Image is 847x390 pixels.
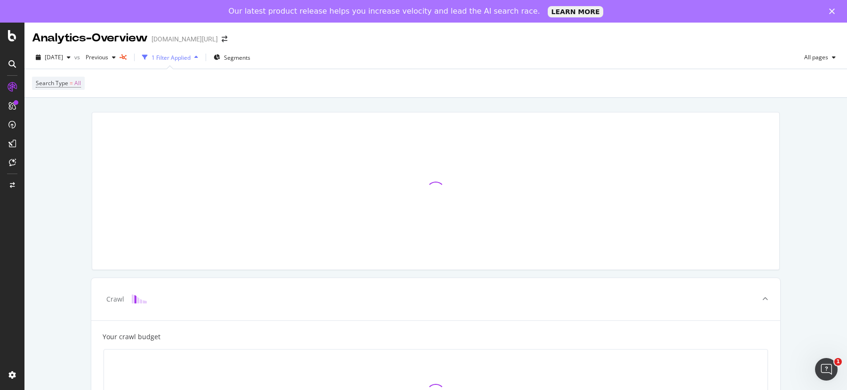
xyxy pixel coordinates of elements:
button: Segments [210,50,254,65]
span: vs [74,53,82,61]
button: Previous [82,50,120,65]
span: 2025 Aug. 25th [45,53,63,61]
div: [DOMAIN_NAME][URL] [152,34,218,44]
img: block-icon [132,294,147,303]
div: Crawl [106,294,124,304]
span: All [74,77,81,90]
div: Close [829,8,839,14]
span: Previous [82,53,108,61]
div: arrow-right-arrow-left [222,36,227,42]
button: 1 Filter Applied [138,50,202,65]
span: Segments [224,54,250,62]
div: Your crawl budget [103,332,160,342]
iframe: Intercom live chat [815,358,838,381]
div: 1 Filter Applied [152,54,191,62]
div: Our latest product release helps you increase velocity and lead the AI search race. [229,7,540,16]
span: 1 [834,358,842,366]
div: Analytics - Overview [32,30,148,46]
button: All pages [800,50,839,65]
span: All pages [800,53,828,61]
button: [DATE] [32,50,74,65]
span: Search Type [36,79,68,87]
a: LEARN MORE [548,6,604,17]
span: = [70,79,73,87]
